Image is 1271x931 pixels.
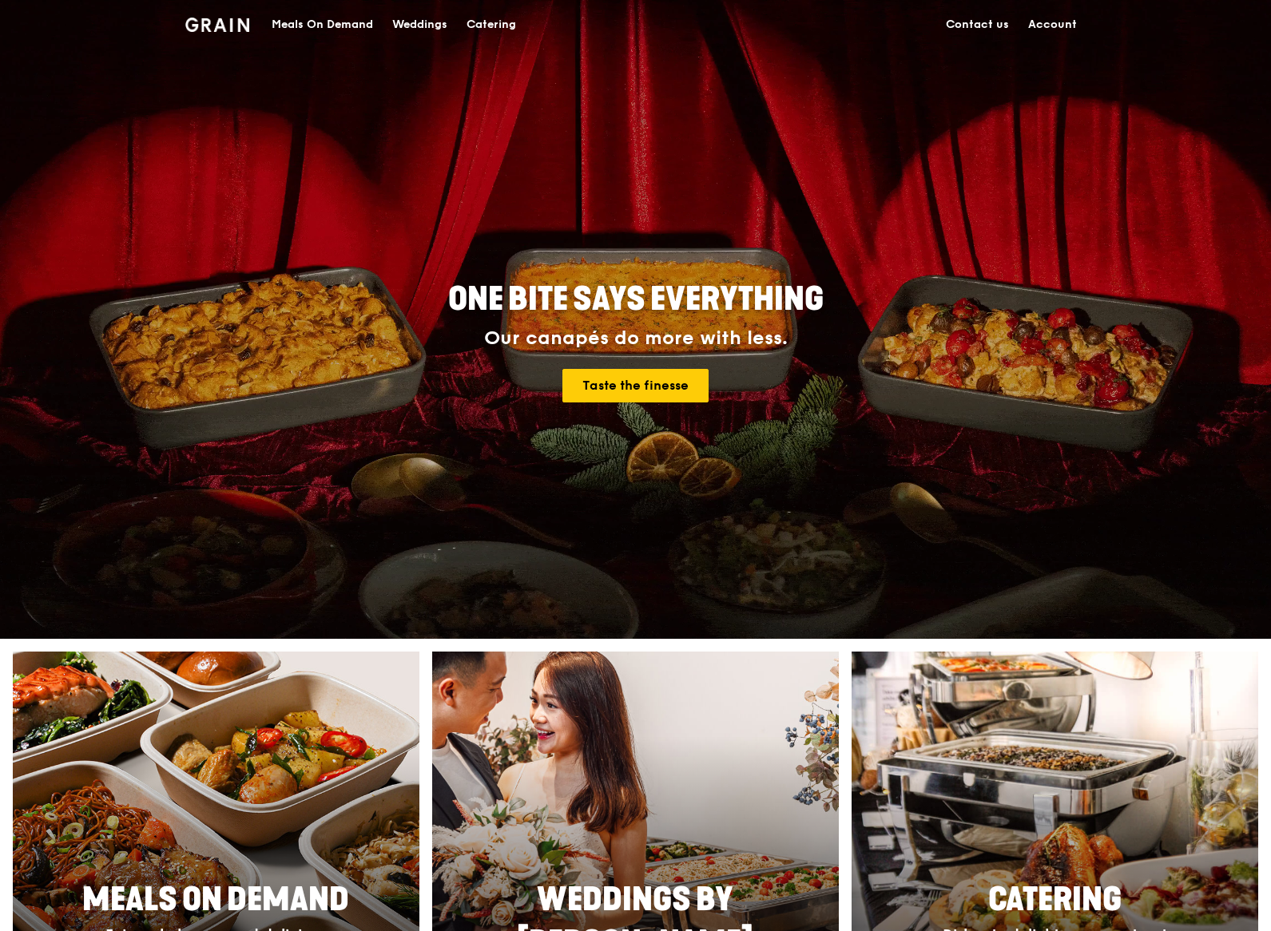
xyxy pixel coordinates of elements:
[383,1,457,49] a: Weddings
[457,1,526,49] a: Catering
[1019,1,1086,49] a: Account
[82,881,349,919] span: Meals On Demand
[936,1,1019,49] a: Contact us
[988,881,1122,919] span: Catering
[272,1,373,49] div: Meals On Demand
[467,1,516,49] div: Catering
[562,369,709,402] a: Taste the finesse
[448,280,824,319] span: ONE BITE SAYS EVERYTHING
[392,1,447,49] div: Weddings
[348,327,923,350] div: Our canapés do more with less.
[185,18,250,32] img: Grain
